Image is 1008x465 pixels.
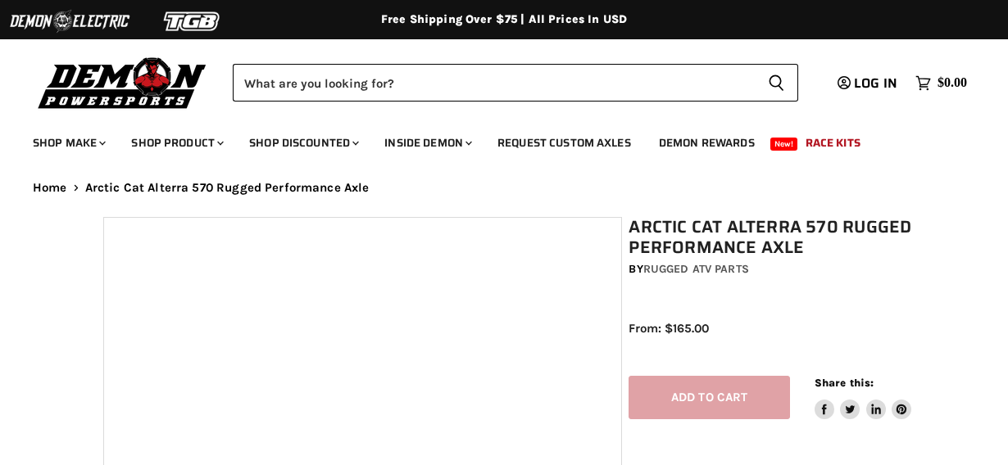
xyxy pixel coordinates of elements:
img: Demon Electric Logo 2 [8,6,131,37]
a: Log in [830,76,907,91]
img: TGB Logo 2 [131,6,254,37]
a: Shop Discounted [237,126,369,160]
a: Rugged ATV Parts [643,262,749,276]
form: Product [233,64,798,102]
aside: Share this: [815,376,912,419]
a: $0.00 [907,71,975,95]
img: Demon Powersports [33,53,212,111]
span: New! [770,138,798,151]
a: Demon Rewards [647,126,767,160]
span: Arctic Cat Alterra 570 Rugged Performance Axle [85,181,370,195]
a: Shop Make [20,126,116,160]
a: Race Kits [793,126,873,160]
div: by [629,260,911,278]
button: Search [755,64,798,102]
a: Inside Demon [372,126,482,160]
span: Share this: [815,377,874,389]
span: $0.00 [938,75,967,91]
a: Request Custom Axles [485,126,643,160]
span: Log in [854,73,897,93]
ul: Main menu [20,120,963,160]
h1: Arctic Cat Alterra 570 Rugged Performance Axle [629,217,911,258]
a: Home [33,181,67,195]
a: Shop Product [119,126,234,160]
span: From: $165.00 [629,321,709,336]
input: Search [233,64,755,102]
